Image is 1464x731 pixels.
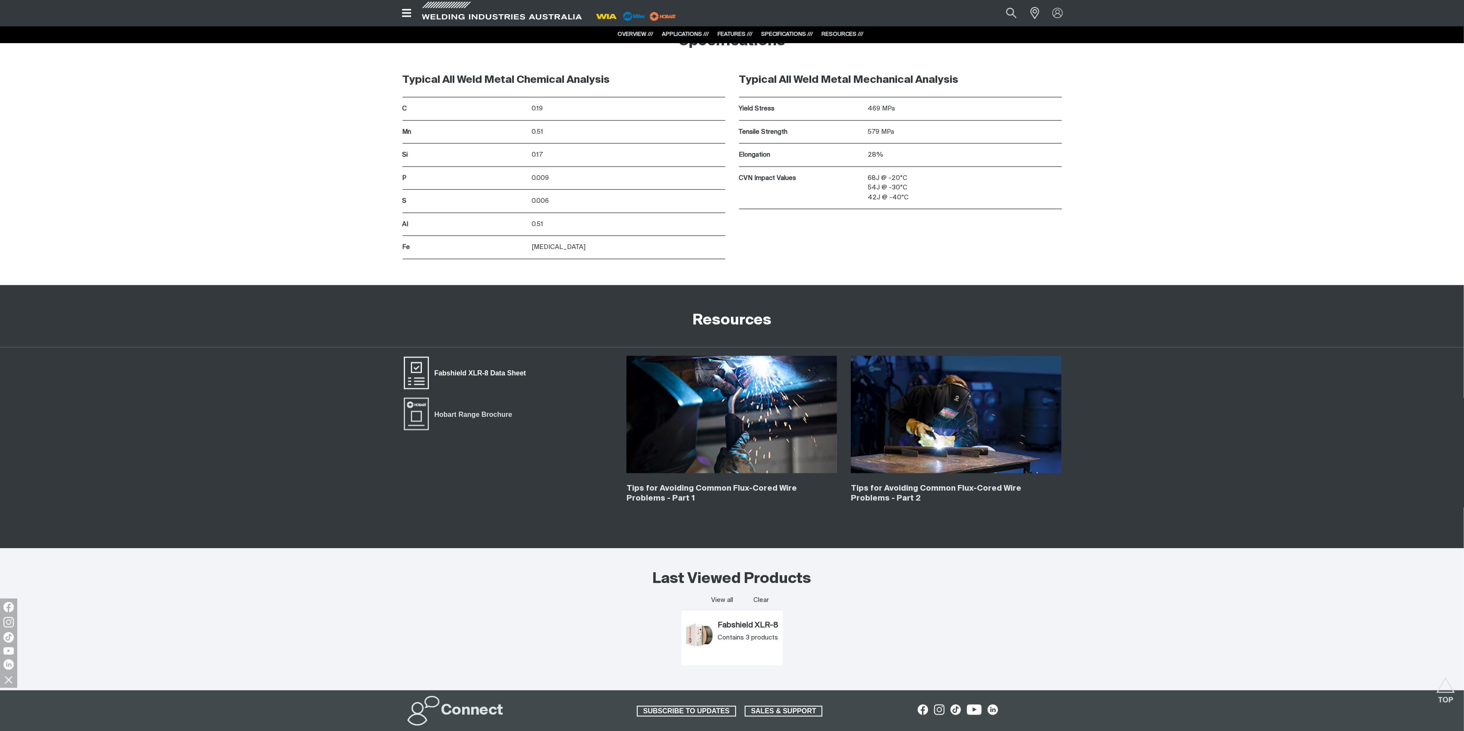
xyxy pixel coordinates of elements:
[745,706,823,717] a: SALES & SUPPORT
[403,220,527,230] p: AI
[647,13,679,19] a: miller
[762,32,813,37] a: SPECIFICATIONS ///
[627,356,837,473] img: Tips for Avoiding Common Flux-Cored Wire Problems - Part 1
[851,485,1021,502] a: Tips for Avoiding Common Flux-Cored Wire Problems - Part 2
[711,596,733,605] a: View all last viewed products
[739,127,864,137] p: Tensile Strength
[851,356,1061,473] img: Tips for Avoiding Common Flux-Cored Wire Problems - Part 2
[3,647,14,655] img: YouTube
[403,196,527,206] p: S
[403,397,518,432] a: Hobart Range Brochure
[686,621,713,649] img: Fabshield XLR-8
[693,311,771,330] h2: Resources
[429,409,518,420] span: Hobart Range Brochure
[868,173,1062,203] p: 68J @ -20°C 54J @ -30°C 42J @ -40°C
[403,243,527,252] p: Fe
[429,368,532,379] span: Fabshield XLR-8 Data Sheet
[441,702,504,721] h2: Connect
[627,485,797,502] a: Tips for Avoiding Common Flux-Cored Wire Problems - Part 1
[532,243,725,252] p: [MEDICAL_DATA]
[403,173,527,183] p: P
[868,104,1062,114] p: 469 MPa
[718,621,778,631] a: Fabshield XLR-8
[403,127,527,137] p: Mn
[618,32,654,37] a: OVERVIEW ///
[681,619,783,657] article: Fabshield XLR-8 (Fabshield XLR-8)
[662,32,709,37] a: APPLICATIONS ///
[637,706,736,717] a: SUBSCRIBE TO UPDATES
[403,73,725,87] h3: Typical All Weld Metal Chemical Analysis
[3,659,14,670] img: LinkedIn
[3,617,14,627] img: Instagram
[647,10,679,23] img: miller
[403,150,527,160] p: Si
[532,150,725,160] p: 0.17
[752,595,771,607] button: Clear all last viewed products
[822,32,864,37] a: RESOURCES ///
[532,196,725,206] p: 0.006
[1436,677,1455,696] button: Scroll to top
[3,632,14,643] img: TikTok
[868,150,1062,160] p: 28%
[718,634,778,643] div: Contains 3 products
[985,3,1026,23] input: Product name or item number...
[653,570,812,589] h2: Last Viewed Products
[868,127,1062,137] p: 579 MPa
[739,73,1062,87] h3: Typical All Weld Metal Mechanical Analysis
[739,150,864,160] p: Elongation
[532,127,725,137] p: 0.51
[403,356,532,391] a: Fabshield XLR-8 Data Sheet
[739,104,864,114] p: Yield Stress
[638,706,735,717] span: SUBSCRIBE TO UPDATES
[739,173,864,183] p: CVN Impact Values
[532,173,725,183] p: 0.009
[746,706,822,717] span: SALES & SUPPORT
[532,104,725,114] p: 0.19
[403,104,527,114] p: C
[997,3,1026,23] button: Search products
[718,32,753,37] a: FEATURES ///
[532,220,725,230] p: 0.51
[1,672,16,687] img: hide socials
[3,602,14,612] img: Facebook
